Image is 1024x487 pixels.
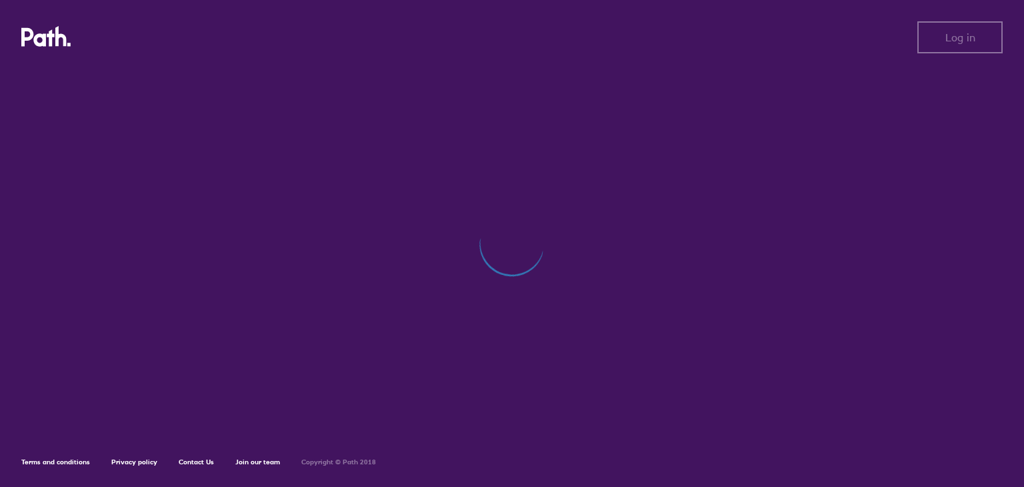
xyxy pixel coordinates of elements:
button: Log in [917,21,1003,53]
a: Join our team [235,458,280,466]
span: Log in [945,31,975,43]
a: Terms and conditions [21,458,90,466]
a: Privacy policy [111,458,157,466]
h6: Copyright © Path 2018 [301,458,376,466]
a: Contact Us [179,458,214,466]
